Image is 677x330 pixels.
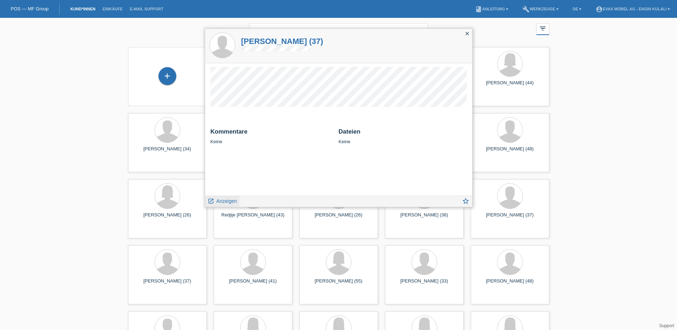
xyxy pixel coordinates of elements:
[216,198,237,204] span: Anzeigen
[464,31,470,36] i: close
[305,278,372,290] div: [PERSON_NAME] (55)
[134,146,201,157] div: [PERSON_NAME] (34)
[211,128,333,139] h2: Kommentare
[249,23,428,40] input: Suche...
[241,37,323,46] a: [PERSON_NAME] (37)
[522,6,530,13] i: build
[471,7,512,11] a: bookAnleitung ▾
[134,278,201,290] div: [PERSON_NAME] (37)
[99,7,126,11] a: Einkäufe
[659,323,674,328] a: Support
[391,278,458,290] div: [PERSON_NAME] (33)
[476,80,544,91] div: [PERSON_NAME] (44)
[159,70,176,82] div: Kund*in hinzufügen
[539,25,547,32] i: filter_list
[219,278,287,290] div: [PERSON_NAME] (41)
[339,128,467,144] div: Keine
[339,128,467,139] h2: Dateien
[126,7,167,11] a: E-Mail Support
[305,212,372,224] div: [PERSON_NAME] (26)
[67,7,99,11] a: Kund*innen
[208,198,214,204] i: launch
[596,6,603,13] i: account_circle
[134,212,201,224] div: [PERSON_NAME] (26)
[519,7,562,11] a: buildWerkzeuge ▾
[208,196,237,205] a: launch Anzeigen
[11,6,49,11] a: POS — MF Group
[476,212,544,224] div: [PERSON_NAME] (37)
[476,278,544,290] div: [PERSON_NAME] (48)
[476,146,544,157] div: [PERSON_NAME] (48)
[462,198,470,207] a: star_border
[219,212,287,224] div: Redjije [PERSON_NAME] (43)
[569,7,585,11] a: DE ▾
[475,6,482,13] i: book
[211,128,333,144] div: Keine
[462,197,470,205] i: star_border
[391,212,458,224] div: [PERSON_NAME] (38)
[592,7,673,11] a: account_circleEVAX Möbel AG - Engin Kulali ▾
